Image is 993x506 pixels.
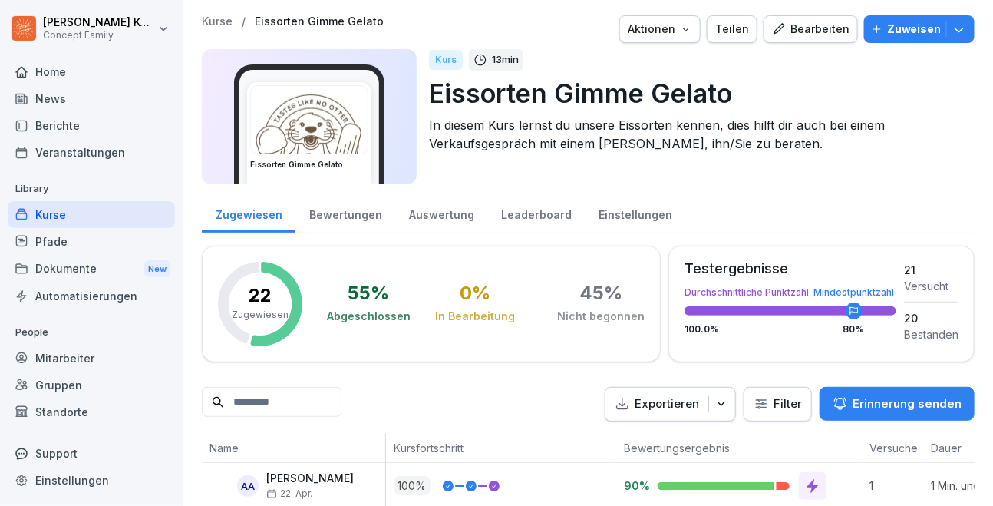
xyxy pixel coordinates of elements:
div: 20 [904,310,958,326]
div: Mindestpunktzahl [813,288,894,297]
div: Bearbeiten [772,21,849,38]
div: 100.0 % [685,325,896,334]
p: Name [209,440,378,456]
button: Bearbeiten [764,15,858,43]
p: 1 [869,478,923,494]
p: Kursfortschritt [394,440,609,456]
div: Aktionen [628,21,692,38]
a: Mitarbeiter [8,345,175,372]
p: 13 min [492,52,519,68]
a: Pfade [8,228,175,255]
p: Erinnerung senden [853,395,962,412]
button: Aktionen [619,15,701,43]
div: Support [8,440,175,467]
p: In diesem Kurs lernst du unsere Eissorten kennen, dies hilft dir auch bei einem Verkaufsgespräch ... [429,116,962,153]
p: Zuweisen [887,21,942,38]
p: People [8,320,175,345]
p: Bewertungsergebnis [624,440,854,456]
a: Auswertung [395,193,487,233]
div: Kurs [429,50,463,70]
p: 22 [249,286,272,305]
p: Eissorten Gimme Gelato [429,74,962,113]
div: AA [237,475,259,497]
a: Eissorten Gimme Gelato [255,15,384,28]
a: DokumenteNew [8,255,175,283]
button: Zuweisen [864,15,975,43]
button: Filter [744,388,811,421]
p: 100 % [394,476,431,495]
p: Zugewiesen [232,308,289,322]
p: Concept Family [43,30,155,41]
a: Bewertungen [295,193,395,233]
div: In Bearbeitung [435,309,515,324]
div: Nicht begonnen [557,309,645,324]
p: Exportieren [635,395,699,413]
div: 80 % [843,325,865,334]
p: [PERSON_NAME] Komarov [43,16,155,29]
div: Bestanden [904,326,958,342]
a: Gruppen [8,372,175,399]
div: 45 % [579,284,622,303]
div: Dokumente [8,255,175,283]
a: Kurse [8,201,175,228]
button: Erinnerung senden [820,387,975,421]
a: Einstellungen [8,467,175,494]
div: Abgeschlossen [327,309,411,324]
p: / [242,15,246,28]
a: Veranstaltungen [8,139,175,166]
button: Teilen [707,15,757,43]
p: Dauer [931,440,992,456]
span: 22. Apr. [266,488,312,499]
a: News [8,85,175,112]
div: Teilen [715,21,749,38]
div: Versucht [904,278,958,294]
div: New [144,260,170,278]
div: Filter [754,396,802,412]
a: Standorte [8,399,175,425]
a: Berichte [8,112,175,139]
div: Durchschnittliche Punktzahl [685,288,896,297]
div: 55 % [348,284,390,303]
a: Kurse [202,15,233,28]
p: [PERSON_NAME] [266,472,354,485]
a: Zugewiesen [202,193,295,233]
div: 0 % [460,284,490,303]
img: p52xs7ylq7vmisini7vkow70.png [251,86,368,154]
a: Leaderboard [487,193,585,233]
p: 90% [624,478,645,493]
button: Exportieren [605,387,736,422]
p: Library [8,177,175,201]
a: Einstellungen [585,193,685,233]
p: Versuche [869,440,915,456]
a: Home [8,58,175,85]
a: Automatisierungen [8,283,175,309]
div: 21 [904,262,958,278]
h3: Eissorten Gimme Gelato [250,159,368,170]
div: Testergebnisse [685,262,896,276]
